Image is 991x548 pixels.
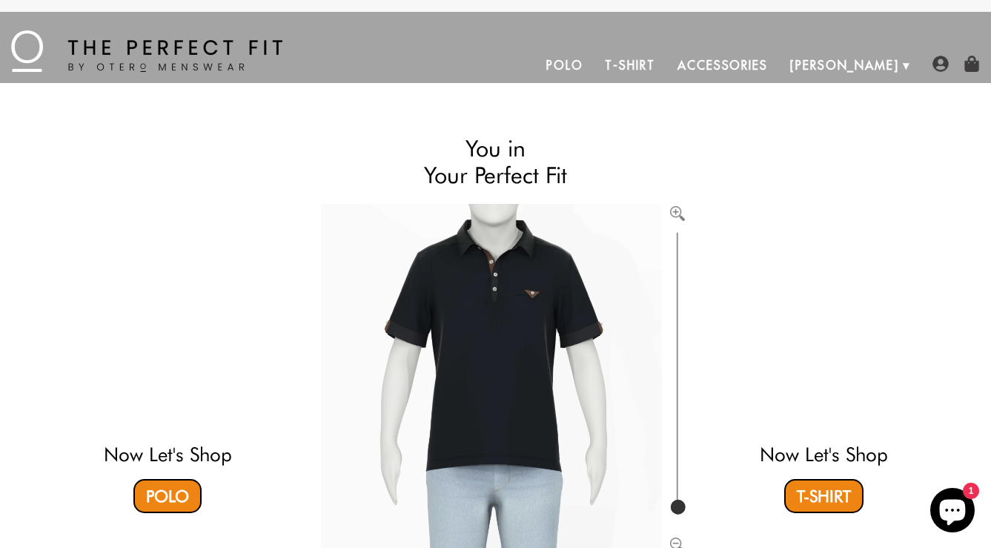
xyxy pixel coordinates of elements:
a: Polo [535,47,594,83]
a: Accessories [666,47,779,83]
a: Now Let's Shop [104,443,232,466]
a: T-Shirt [784,479,864,513]
button: Zoom in [670,204,685,219]
h2: You in Your Perfect Fit [321,135,671,189]
a: Now Let's Shop [760,443,888,466]
a: T-Shirt [594,47,666,83]
inbox-online-store-chat: Shopify online store chat [926,488,979,536]
img: user-account-icon.png [932,56,949,72]
img: Zoom in [670,206,685,221]
a: [PERSON_NAME] [779,47,910,83]
a: Polo [133,479,202,513]
img: The Perfect Fit - by Otero Menswear - Logo [11,30,282,72]
img: shopping-bag-icon.png [964,56,980,72]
